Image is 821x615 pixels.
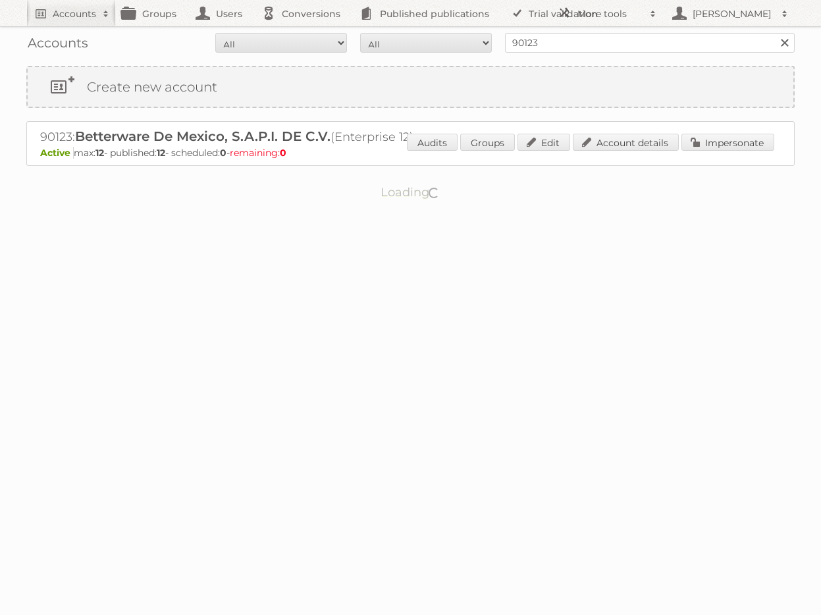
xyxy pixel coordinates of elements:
h2: 90123: (Enterprise 12) [40,128,501,146]
a: Groups [460,134,515,151]
p: max: - published: - scheduled: - [40,147,781,159]
strong: 0 [220,147,226,159]
a: Create new account [28,67,793,107]
strong: 12 [95,147,104,159]
a: Audits [407,134,458,151]
a: Impersonate [681,134,774,151]
h2: [PERSON_NAME] [689,7,775,20]
a: Account details [573,134,679,151]
p: Loading [339,179,482,205]
strong: 0 [280,147,286,159]
span: Betterware De Mexico, S.A.P.I. DE C.V. [75,128,331,144]
h2: More tools [577,7,643,20]
span: remaining: [230,147,286,159]
span: Active [40,147,74,159]
h2: Accounts [53,7,96,20]
a: Edit [517,134,570,151]
strong: 12 [157,147,165,159]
